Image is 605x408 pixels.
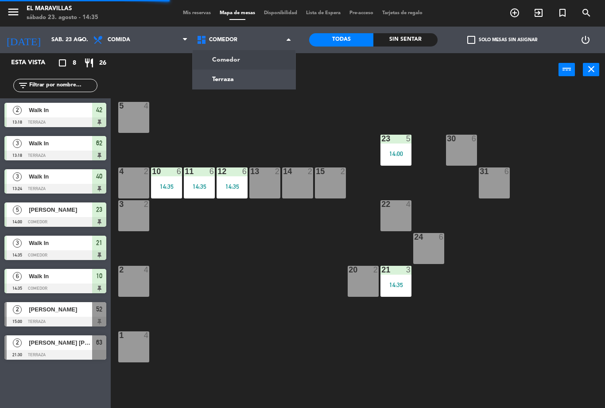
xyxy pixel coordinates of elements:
div: Esta vista [4,58,64,68]
div: 21 [381,266,382,274]
span: 62 [96,138,102,148]
div: 2 [119,266,120,274]
div: 6 [242,167,248,175]
span: Mapa de mesas [215,11,260,16]
i: power_settings_new [580,35,591,45]
i: search [581,8,592,18]
span: Mis reservas [178,11,215,16]
span: 21 [96,237,102,248]
span: Reserva especial [551,5,574,20]
input: Filtrar por nombre... [28,81,97,90]
div: 5 [406,135,411,143]
span: 23 [96,204,102,215]
div: 4 [144,331,149,339]
div: 2 [144,167,149,175]
span: Pre-acceso [345,11,378,16]
div: El Maravillas [27,4,98,13]
i: menu [7,5,20,19]
div: 14:35 [380,282,411,288]
button: close [583,63,599,76]
span: Disponibilidad [260,11,302,16]
span: Walk In [29,139,92,148]
div: 1 [119,331,120,339]
i: restaurant [84,58,94,68]
span: Walk In [29,272,92,281]
div: 6 [439,233,444,241]
span: Walk In [29,238,92,248]
span: 3 [13,139,22,148]
span: 2 [13,338,22,347]
i: crop_square [57,58,68,68]
div: 4 [144,266,149,274]
div: 14:00 [380,151,411,157]
div: 14:35 [151,183,182,190]
span: 42 [96,105,102,115]
button: power_input [558,63,575,76]
div: 22 [381,200,382,208]
span: check_box_outline_blank [467,36,475,44]
span: 26 [99,58,106,68]
span: 5 [13,206,22,214]
label: Solo mesas sin asignar [467,36,537,44]
span: Walk In [29,172,92,181]
span: 2 [13,305,22,314]
span: Comida [108,37,130,43]
div: 12 [217,167,218,175]
span: 63 [96,337,102,348]
div: Todas [309,33,373,47]
span: [PERSON_NAME] [29,305,92,314]
i: arrow_drop_down [76,35,86,45]
div: 2 [144,200,149,208]
span: 8 [73,58,76,68]
span: 52 [96,304,102,315]
span: [PERSON_NAME] [29,205,92,214]
span: 3 [13,172,22,181]
span: 2 [13,106,22,115]
div: Sin sentar [373,33,438,47]
div: 2 [275,167,280,175]
div: 5 [119,102,120,110]
i: close [586,64,597,74]
div: 4 [406,200,411,208]
div: sábado 23. agosto - 14:35 [27,13,98,22]
i: turned_in_not [557,8,568,18]
i: add_circle_outline [509,8,520,18]
i: exit_to_app [533,8,544,18]
span: WALK IN [527,5,551,20]
div: 6 [504,167,510,175]
div: 3 [406,266,411,274]
span: Comedor [209,37,237,43]
div: 4 [144,102,149,110]
span: 6 [13,272,22,281]
span: RESERVAR MESA [503,5,527,20]
span: Walk In [29,105,92,115]
div: 14:35 [217,183,248,190]
span: 10 [96,271,102,281]
span: Lista de Espera [302,11,345,16]
div: 6 [209,167,215,175]
div: 23 [381,135,382,143]
button: menu [7,5,20,22]
div: 13 [250,167,251,175]
div: 2 [373,266,379,274]
i: filter_list [18,80,28,91]
div: 14:35 [184,183,215,190]
div: 6 [177,167,182,175]
div: 4 [119,167,120,175]
div: 3 [119,200,120,208]
i: power_input [562,64,572,74]
a: Terraza [193,70,295,89]
span: 40 [96,171,102,182]
span: Tarjetas de regalo [378,11,427,16]
span: [PERSON_NAME] [PERSON_NAME] [29,338,92,347]
div: 2 [341,167,346,175]
span: BUSCAR [574,5,598,20]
